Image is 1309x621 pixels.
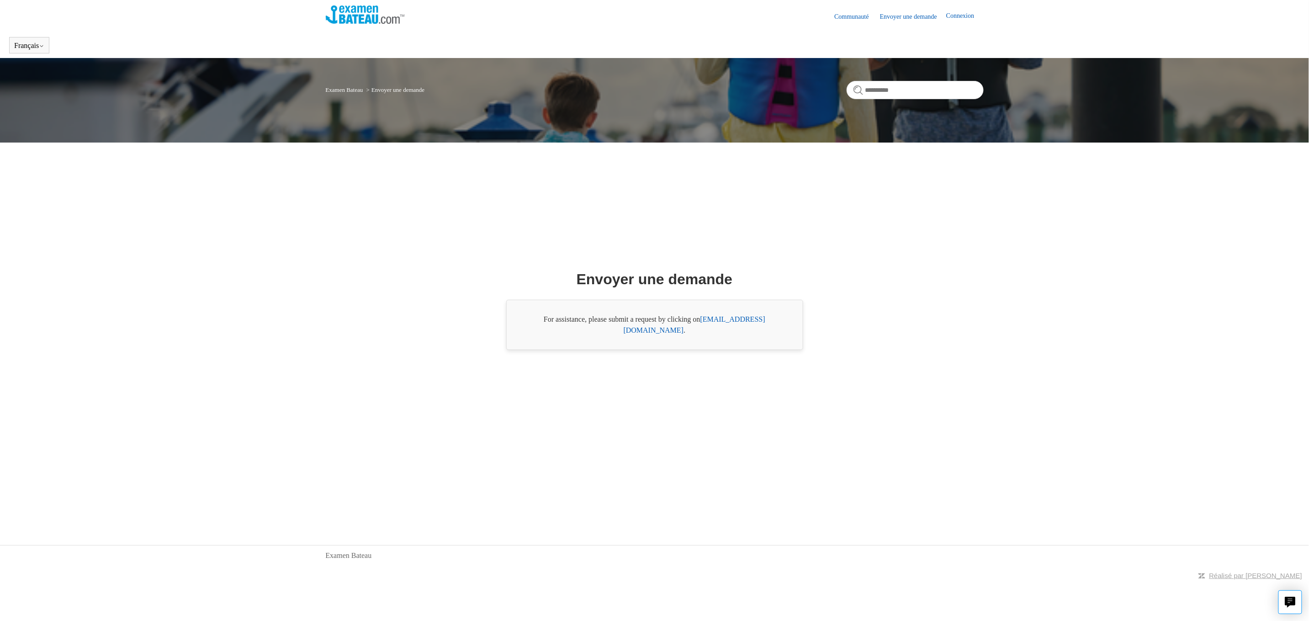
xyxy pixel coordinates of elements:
[880,12,946,21] a: Envoyer une demande
[14,42,44,50] button: Français
[326,550,372,561] a: Examen Bateau
[326,86,363,93] a: Examen Bateau
[365,86,425,93] li: Envoyer une demande
[847,81,984,99] input: Rechercher
[1278,590,1302,614] button: Live chat
[506,300,803,350] div: For assistance, please submit a request by clicking on .
[326,5,405,24] img: Page d’accueil du Centre d’aide Examen Bateau
[326,86,365,93] li: Examen Bateau
[834,12,878,21] a: Communauté
[577,268,732,290] h1: Envoyer une demande
[1209,572,1302,579] a: Réalisé par [PERSON_NAME]
[946,11,983,22] a: Connexion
